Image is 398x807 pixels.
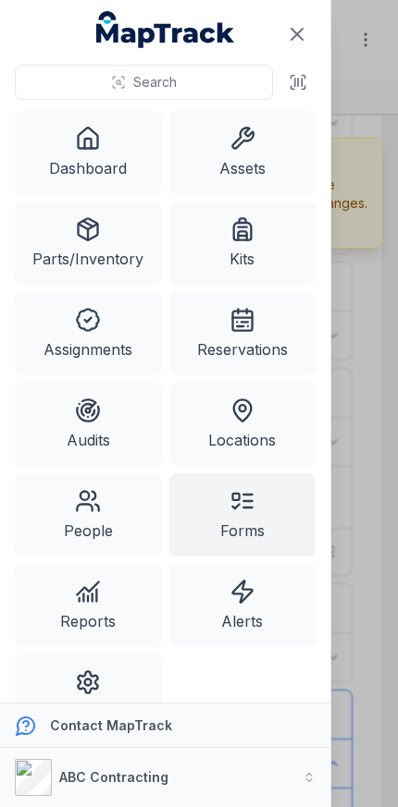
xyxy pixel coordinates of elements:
[15,473,162,556] a: People
[169,564,317,647] a: Alerts
[50,717,172,733] strong: Contact MapTrack
[59,769,168,785] strong: ABC Contracting
[133,73,177,92] span: Search
[96,11,235,48] a: MapTrack
[15,292,162,375] a: Assignments
[169,292,317,375] a: Reservations
[15,65,273,100] button: Search
[169,111,317,194] a: Assets
[169,473,317,556] a: Forms
[15,202,162,285] a: Parts/Inventory
[15,111,162,194] a: Dashboard
[169,202,317,285] a: Kits
[15,383,162,466] a: Audits
[15,654,162,738] a: Settings
[15,564,162,647] a: Reports
[278,15,317,54] button: Close navigation
[169,383,317,466] a: Locations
